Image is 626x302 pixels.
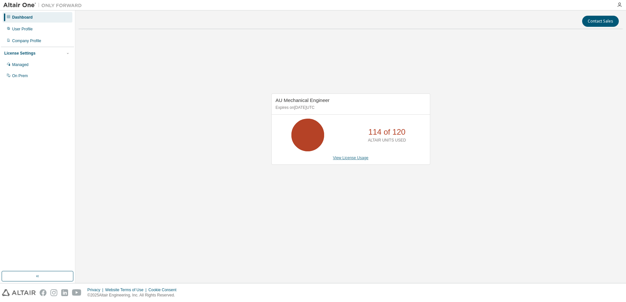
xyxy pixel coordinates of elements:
div: Website Terms of Use [105,287,148,293]
img: altair_logo.svg [2,289,36,296]
div: Company Profile [12,38,41,43]
div: On Prem [12,73,28,78]
button: Contact Sales [582,16,619,27]
div: Dashboard [12,15,33,20]
img: instagram.svg [50,289,57,296]
div: Privacy [87,287,105,293]
div: Managed [12,62,28,67]
a: View License Usage [333,156,369,160]
span: AU Mechanical Engineer [276,97,330,103]
img: linkedin.svg [61,289,68,296]
img: facebook.svg [40,289,46,296]
p: © 2025 Altair Engineering, Inc. All Rights Reserved. [87,293,180,298]
p: 114 of 120 [368,126,405,138]
img: youtube.svg [72,289,82,296]
div: User Profile [12,26,33,32]
p: ALTAIR UNITS USED [368,138,406,143]
img: Altair One [3,2,85,8]
p: Expires on [DATE] UTC [276,105,424,110]
div: Cookie Consent [148,287,180,293]
div: License Settings [4,51,35,56]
